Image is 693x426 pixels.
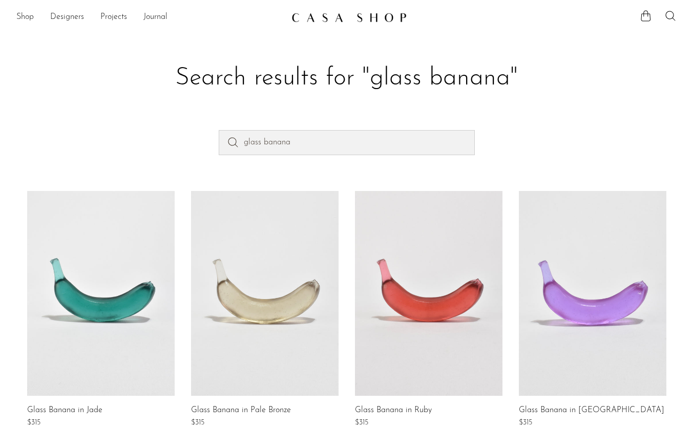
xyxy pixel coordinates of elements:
[16,9,283,26] ul: NEW HEADER MENU
[16,11,34,24] a: Shop
[50,11,84,24] a: Designers
[143,11,167,24] a: Journal
[16,9,283,26] nav: Desktop navigation
[35,62,658,94] h1: Search results for "glass banana"
[355,406,432,415] a: Glass Banana in Ruby
[191,406,291,415] a: Glass Banana in Pale Bronze
[27,406,102,415] a: Glass Banana in Jade
[219,130,475,155] input: Perform a search
[100,11,127,24] a: Projects
[519,406,664,415] a: Glass Banana in [GEOGRAPHIC_DATA]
